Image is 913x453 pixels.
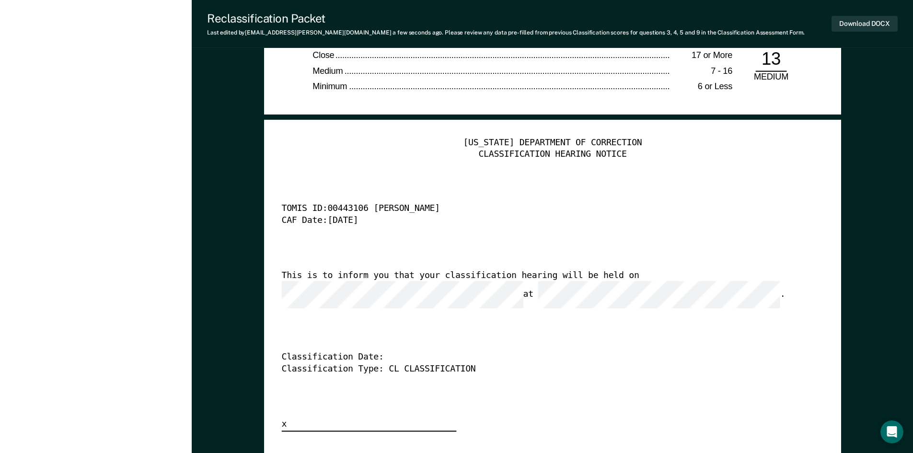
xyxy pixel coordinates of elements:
span: Close [312,50,336,60]
div: CAF Date: [DATE] [281,215,796,226]
div: 7 - 16 [670,66,732,78]
div: Classification Type: CL CLASSIFICATION [281,364,796,375]
div: [US_STATE] DEPARTMENT OF CORRECTION [281,137,823,149]
span: a few seconds ago [393,29,442,36]
div: x [281,419,456,431]
div: MEDIUM [748,72,794,84]
div: This is to inform you that your classification hearing will be held on at . [281,270,796,308]
div: Reclassification Packet [207,12,805,25]
div: Last edited by [EMAIL_ADDRESS][PERSON_NAME][DOMAIN_NAME] . Please review any data pre-filled from... [207,29,805,36]
div: CLASSIFICATION HEARING NOTICE [281,149,823,160]
div: 13 [755,48,786,72]
div: TOMIS ID: 00443106 [PERSON_NAME] [281,204,796,215]
div: 6 or Less [670,82,732,93]
iframe: Intercom live chat [880,420,903,443]
span: Minimum [312,82,348,92]
button: Download DOCX [832,16,898,32]
span: Medium [312,66,345,76]
div: 17 or More [670,50,732,62]
div: Classification Date: [281,352,796,364]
